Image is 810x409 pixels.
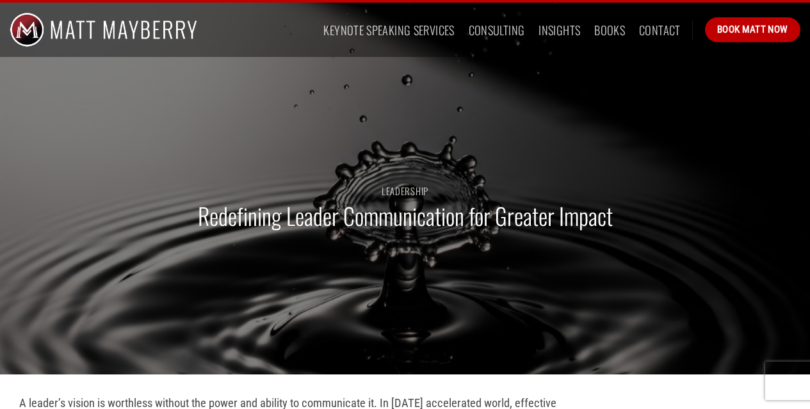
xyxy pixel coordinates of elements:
[705,17,800,42] a: Book Matt Now
[717,22,788,37] span: Book Matt Now
[382,184,428,198] a: Leadership
[198,201,613,231] h1: Redefining Leader Communication for Greater Impact
[594,19,625,42] a: Books
[639,19,681,42] a: Contact
[469,19,525,42] a: Consulting
[323,19,454,42] a: Keynote Speaking Services
[10,3,197,57] img: Matt Mayberry
[539,19,580,42] a: Insights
